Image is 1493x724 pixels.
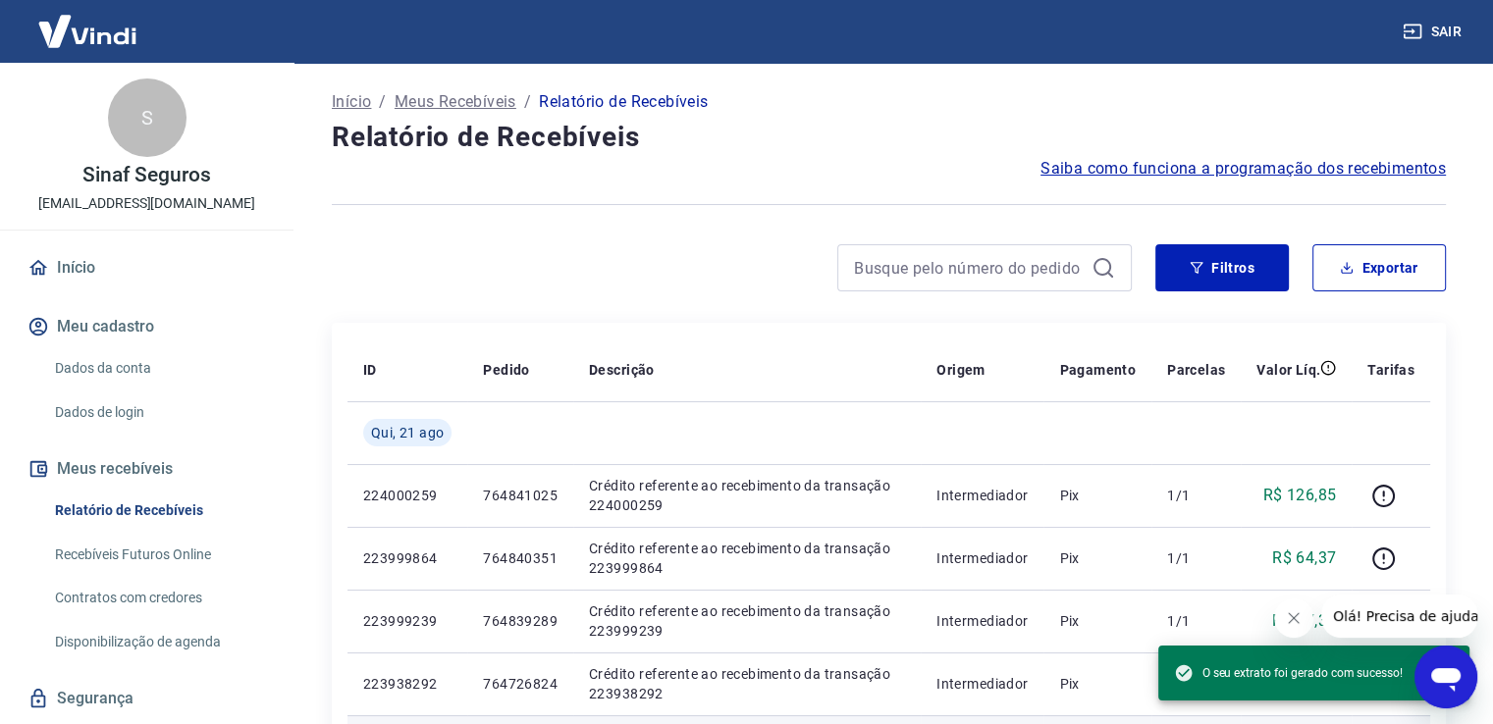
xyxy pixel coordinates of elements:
[24,305,270,348] button: Meu cadastro
[1256,360,1320,380] p: Valor Líq.
[1312,244,1446,291] button: Exportar
[12,14,165,29] span: Olá! Precisa de ajuda?
[524,90,531,114] p: /
[1274,598,1313,638] iframe: Fechar mensagem
[332,90,371,114] a: Início
[1167,611,1225,631] p: 1/1
[363,486,452,505] p: 224000259
[24,1,151,61] img: Vindi
[1059,548,1136,568] p: Pix
[483,611,558,631] p: 764839289
[1059,486,1136,505] p: Pix
[1263,484,1337,507] p: R$ 126,85
[1414,646,1477,708] iframe: Botão para abrir a janela de mensagens
[1059,360,1136,380] p: Pagamento
[47,622,270,662] a: Disponibilização de agenda
[1167,486,1225,505] p: 1/1
[332,118,1446,157] h4: Relatório de Recebíveis
[483,486,558,505] p: 764841025
[363,611,452,631] p: 223999239
[1399,14,1469,50] button: Sair
[24,677,270,720] a: Segurança
[936,674,1028,694] p: Intermediador
[371,423,444,442] span: Qui, 21 ago
[589,476,905,515] p: Crédito referente ao recebimento da transação 224000259
[24,246,270,289] a: Início
[47,491,270,531] a: Relatório de Recebíveis
[1272,546,1336,570] p: R$ 64,37
[395,90,516,114] a: Meus Recebíveis
[483,674,558,694] p: 764726824
[1321,595,1477,638] iframe: Mensagem da empresa
[936,548,1028,568] p: Intermediador
[483,360,529,380] p: Pedido
[1367,360,1414,380] p: Tarifas
[1167,548,1225,568] p: 1/1
[38,193,255,214] p: [EMAIL_ADDRESS][DOMAIN_NAME]
[1059,674,1136,694] p: Pix
[363,360,377,380] p: ID
[589,664,905,703] p: Crédito referente ao recebimento da transação 223938292
[483,548,558,568] p: 764840351
[1059,611,1136,631] p: Pix
[363,674,452,694] p: 223938292
[47,578,270,618] a: Contratos com credores
[1174,663,1403,683] span: O seu extrato foi gerado com sucesso!
[1272,609,1336,633] p: R$ 47,37
[589,360,655,380] p: Descrição
[539,90,708,114] p: Relatório de Recebíveis
[936,360,985,380] p: Origem
[363,548,452,568] p: 223999864
[47,535,270,575] a: Recebíveis Futuros Online
[1167,360,1225,380] p: Parcelas
[82,165,210,185] p: Sinaf Seguros
[24,447,270,491] button: Meus recebíveis
[108,78,187,157] div: S
[1155,244,1289,291] button: Filtros
[854,253,1084,283] input: Busque pelo número do pedido
[47,392,270,433] a: Dados de login
[47,348,270,388] a: Dados da conta
[589,539,905,578] p: Crédito referente ao recebimento da transação 223999864
[936,611,1028,631] p: Intermediador
[589,601,905,641] p: Crédito referente ao recebimento da transação 223999239
[936,486,1028,505] p: Intermediador
[1040,157,1446,181] a: Saiba como funciona a programação dos recebimentos
[379,90,386,114] p: /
